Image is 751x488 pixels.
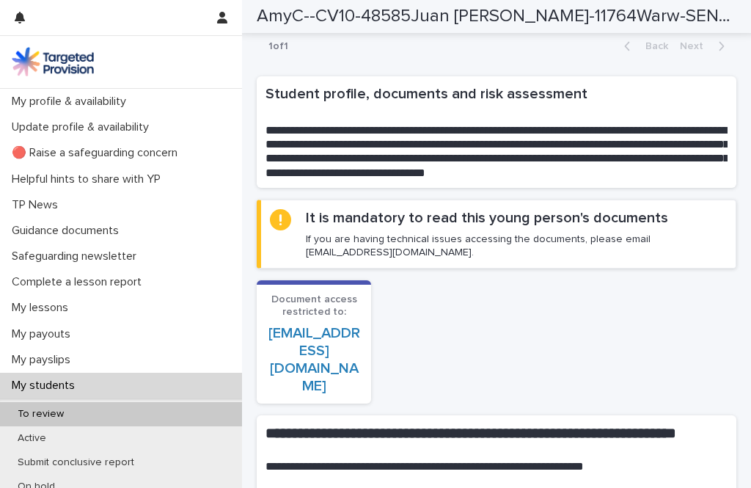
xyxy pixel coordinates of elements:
p: To review [6,408,76,420]
img: M5nRWzHhSzIhMunXDL62 [12,47,94,76]
p: Guidance documents [6,224,131,238]
p: 1 of 1 [257,29,300,65]
p: Complete a lesson report [6,275,153,289]
p: My profile & availability [6,95,138,109]
p: My students [6,379,87,393]
p: My payouts [6,327,82,341]
button: Back [612,40,674,53]
h2: AmyC--CV10-48585Juan Thomas-CV-11764Warw-SEND-Maths Early Years English Early Years Science Early... [257,6,730,27]
p: Safeguarding newsletter [6,250,148,263]
button: Next [674,40,736,53]
p: Active [6,432,58,445]
p: If you are having technical issues accessing the documents, please email [EMAIL_ADDRESS][DOMAIN_N... [306,233,727,259]
h2: Student profile, documents and risk assessment [265,85,728,103]
p: Submit conclusive report [6,456,146,469]
p: Update profile & availability [6,120,161,134]
span: Next [680,41,712,51]
h2: It is mandatory to read this young person's documents [306,209,668,227]
span: Back [637,41,668,51]
a: [EMAIL_ADDRESS][DOMAIN_NAME] [268,326,360,393]
p: My lessons [6,301,80,315]
p: TP News [6,198,70,212]
p: 🔴 Raise a safeguarding concern [6,146,189,160]
p: Helpful hints to share with YP [6,172,172,186]
p: My payslips [6,353,82,367]
span: Document access restricted to: [271,294,357,317]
